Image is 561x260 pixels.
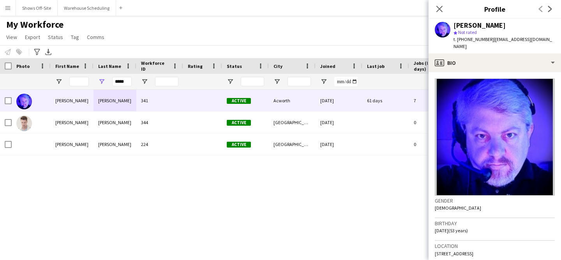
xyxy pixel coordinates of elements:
[429,4,561,14] h3: Profile
[48,34,63,41] span: Status
[136,112,183,133] div: 344
[453,22,506,29] div: [PERSON_NAME]
[141,60,169,72] span: Workforce ID
[227,142,251,148] span: Active
[6,34,17,41] span: View
[435,251,473,256] span: [STREET_ADDRESS]
[269,134,316,155] div: [GEOGRAPHIC_DATA]
[334,77,358,86] input: Joined Filter Input
[16,63,30,69] span: Photo
[414,60,446,72] span: Jobs (last 90 days)
[141,78,148,85] button: Open Filter Menu
[155,77,178,86] input: Workforce ID Filter Input
[320,63,335,69] span: Joined
[409,134,460,155] div: 0
[435,220,555,227] h3: Birthday
[367,63,385,69] span: Last job
[22,32,43,42] a: Export
[409,112,460,133] div: 0
[429,53,561,72] div: Bio
[316,112,362,133] div: [DATE]
[227,98,251,104] span: Active
[68,32,82,42] a: Tag
[241,77,264,86] input: Status Filter Input
[16,0,58,16] button: Shows Off-Site
[44,47,53,57] app-action-btn: Export XLSX
[269,112,316,133] div: [GEOGRAPHIC_DATA]
[98,63,121,69] span: Last Name
[316,134,362,155] div: [DATE]
[435,78,555,196] img: Crew avatar or photo
[69,77,89,86] input: First Name Filter Input
[112,77,132,86] input: Last Name Filter Input
[269,90,316,111] div: Acworth
[453,36,552,49] span: | [EMAIL_ADDRESS][DOMAIN_NAME]
[435,197,555,204] h3: Gender
[273,78,280,85] button: Open Filter Menu
[227,120,251,126] span: Active
[58,0,116,16] button: Warehouse Scheduling
[320,78,327,85] button: Open Filter Menu
[435,228,468,233] span: [DATE] (53 years)
[227,78,234,85] button: Open Filter Menu
[453,36,494,42] span: t. [PHONE_NUMBER]
[458,29,477,35] span: Not rated
[55,63,79,69] span: First Name
[288,77,311,86] input: City Filter Input
[16,116,32,131] img: Ethan Thompson
[71,34,79,41] span: Tag
[16,94,32,109] img: Brandon Thompson
[3,32,20,42] a: View
[409,90,460,111] div: 7
[25,34,40,41] span: Export
[51,112,93,133] div: [PERSON_NAME]
[362,90,409,111] div: 61 days
[93,90,136,111] div: [PERSON_NAME]
[435,242,555,249] h3: Location
[93,134,136,155] div: [PERSON_NAME]
[98,78,105,85] button: Open Filter Menu
[87,34,104,41] span: Comms
[55,78,62,85] button: Open Filter Menu
[227,63,242,69] span: Status
[136,90,183,111] div: 341
[316,90,362,111] div: [DATE]
[6,19,64,30] span: My Workforce
[93,112,136,133] div: [PERSON_NAME]
[51,90,93,111] div: [PERSON_NAME]
[188,63,203,69] span: Rating
[45,32,66,42] a: Status
[273,63,282,69] span: City
[84,32,108,42] a: Comms
[435,205,481,211] span: [DEMOGRAPHIC_DATA]
[32,47,42,57] app-action-btn: Advanced filters
[136,134,183,155] div: 224
[51,134,93,155] div: [PERSON_NAME]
